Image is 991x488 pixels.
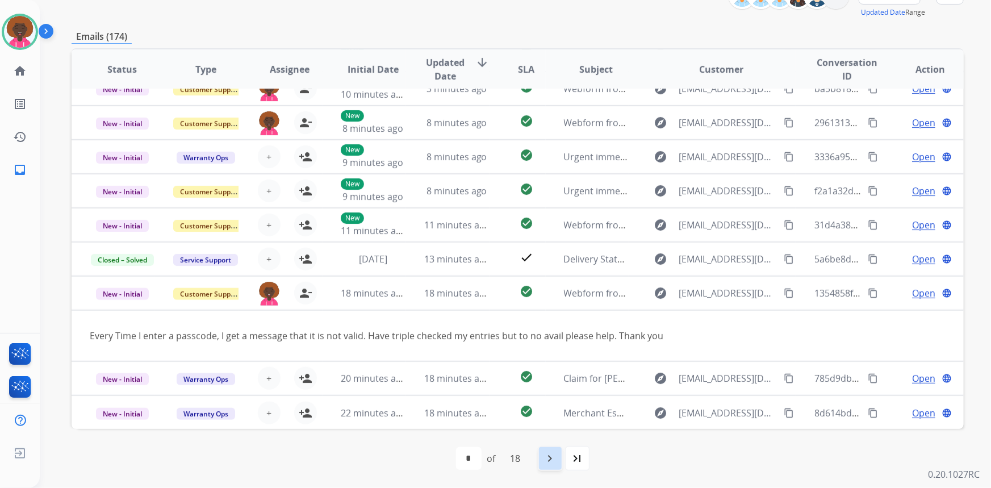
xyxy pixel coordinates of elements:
span: New - Initial [96,84,149,95]
span: + [266,252,271,266]
mat-icon: check_circle [520,114,533,128]
p: Emails (174) [72,30,132,44]
span: Open [912,252,935,266]
mat-icon: content_copy [784,408,794,418]
mat-icon: check_circle [520,216,533,230]
span: Open [912,150,935,164]
span: 18 minutes ago [341,287,407,299]
span: New - Initial [96,288,149,300]
span: 22 minutes ago [341,407,407,419]
p: New [341,178,364,190]
span: 18 minutes ago [424,372,490,385]
mat-icon: history [13,130,27,144]
span: 1354858f-0c7c-4d24-b403-aeb824da73ea [814,287,988,299]
button: + [258,214,281,236]
mat-icon: navigate_next [543,452,557,465]
span: Merchant Escalation Notification for Request 660038 [564,407,789,419]
mat-icon: content_copy [868,254,878,264]
mat-icon: language [942,186,952,196]
span: [EMAIL_ADDRESS][DOMAIN_NAME] [679,218,778,232]
mat-icon: content_copy [784,118,794,128]
mat-icon: content_copy [868,288,878,298]
span: [EMAIL_ADDRESS][DOMAIN_NAME] [679,150,778,164]
span: New - Initial [96,186,149,198]
span: Status [107,62,137,76]
span: [EMAIL_ADDRESS][DOMAIN_NAME] [679,116,778,130]
span: Customer Support [173,220,247,232]
span: New - Initial [96,152,149,164]
span: Warranty Ops [177,373,235,385]
span: Customer Support [173,118,247,130]
span: 8 minutes ago [342,122,403,135]
p: New [341,212,364,224]
mat-icon: language [942,220,952,230]
mat-icon: explore [654,184,668,198]
span: Open [912,406,935,420]
span: [DATE] [359,253,387,265]
mat-icon: content_copy [868,220,878,230]
mat-icon: language [942,288,952,298]
mat-icon: explore [654,218,668,232]
span: Updated Date [424,56,466,83]
span: Conversation ID [814,56,879,83]
mat-icon: person_remove [299,116,312,130]
mat-icon: inbox [13,163,27,177]
span: New - Initial [96,118,149,130]
span: [EMAIL_ADDRESS][DOMAIN_NAME] [679,252,778,266]
img: agent-avatar [258,111,281,135]
span: Open [912,116,935,130]
p: New [341,144,364,156]
span: Webform from [EMAIL_ADDRESS][DOMAIN_NAME] on [DATE] [564,116,821,129]
span: SLA [518,62,534,76]
span: + [266,406,271,420]
p: 0.20.1027RC [928,468,980,481]
span: New - Initial [96,220,149,232]
span: Warranty Ops [177,408,235,420]
mat-icon: person_add [299,218,312,232]
span: + [266,184,271,198]
span: New - Initial [96,373,149,385]
mat-icon: language [942,118,952,128]
mat-icon: person_remove [299,286,312,300]
mat-icon: explore [654,406,668,420]
mat-icon: explore [654,150,668,164]
mat-icon: person_add [299,406,312,420]
span: Open [912,184,935,198]
span: 31d4a38c-c269-406f-8988-9d7ca8661bce [814,219,986,231]
button: + [258,248,281,270]
span: Type [195,62,216,76]
mat-icon: home [13,64,27,78]
span: 11 minutes ago [424,219,490,231]
mat-icon: language [942,152,952,162]
mat-icon: content_copy [784,373,794,383]
button: Updated Date [861,8,905,17]
span: Assignee [270,62,310,76]
mat-icon: content_copy [784,152,794,162]
mat-icon: content_copy [784,254,794,264]
mat-icon: explore [654,286,668,300]
span: [EMAIL_ADDRESS][DOMAIN_NAME] [679,286,778,300]
mat-icon: check_circle [520,182,533,196]
span: 8 minutes ago [426,151,487,163]
span: 2961313c-c785-4373-bb1e-2f75448d2033 [814,116,988,129]
span: + [266,150,271,164]
mat-icon: check_circle [520,370,533,383]
span: 3336a950-9fc6-42ea-a2b0-b4539926f2d6 [814,151,986,163]
span: Webform from [EMAIL_ADDRESS][DOMAIN_NAME] on [DATE] [564,219,821,231]
span: Open [912,286,935,300]
span: Delivery Status Notification (Failure) [564,253,717,265]
span: New - Initial [96,408,149,420]
p: New [341,110,364,122]
span: Customer Support [173,186,247,198]
span: 20 minutes ago [341,372,407,385]
span: f2a1a32d-39d2-447b-ae94-54753a97797c [814,185,988,197]
div: of [487,452,496,465]
span: + [266,372,271,385]
div: 18 [501,447,530,470]
button: + [258,145,281,168]
span: 13 minutes ago [424,253,490,265]
mat-icon: person_add [299,184,312,198]
mat-icon: language [942,254,952,264]
mat-icon: explore [654,372,668,385]
mat-icon: content_copy [784,186,794,196]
